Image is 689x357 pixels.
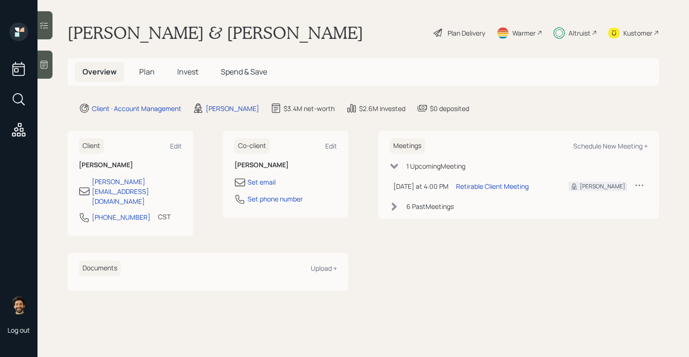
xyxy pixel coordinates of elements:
[623,28,652,38] div: Kustomer
[9,296,28,314] img: eric-schwartz-headshot.png
[573,141,648,150] div: Schedule New Meeting +
[234,138,270,154] h6: Co-client
[221,67,267,77] span: Spend & Save
[79,161,182,169] h6: [PERSON_NAME]
[67,22,363,43] h1: [PERSON_NAME] & [PERSON_NAME]
[325,141,337,150] div: Edit
[456,181,529,191] div: Retirable Client Meeting
[7,326,30,335] div: Log out
[284,104,335,113] div: $3.4M net-worth
[512,28,536,38] div: Warmer
[92,212,150,222] div: [PHONE_NUMBER]
[170,141,182,150] div: Edit
[569,28,591,38] div: Altruist
[430,104,469,113] div: $0 deposited
[234,161,337,169] h6: [PERSON_NAME]
[79,138,104,154] h6: Client
[92,104,181,113] div: Client · Account Management
[247,177,276,187] div: Set email
[177,67,198,77] span: Invest
[247,194,303,204] div: Set phone number
[359,104,405,113] div: $2.6M invested
[82,67,117,77] span: Overview
[393,181,449,191] div: [DATE] at 4:00 PM
[79,260,121,276] h6: Documents
[406,161,465,171] div: 1 Upcoming Meeting
[448,28,485,38] div: Plan Delivery
[158,212,171,222] div: CST
[206,104,259,113] div: [PERSON_NAME]
[139,67,155,77] span: Plan
[406,201,454,211] div: 6 Past Meeting s
[580,182,625,191] div: [PERSON_NAME]
[92,177,182,206] div: [PERSON_NAME][EMAIL_ADDRESS][DOMAIN_NAME]
[389,138,425,154] h6: Meetings
[311,264,337,273] div: Upload +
